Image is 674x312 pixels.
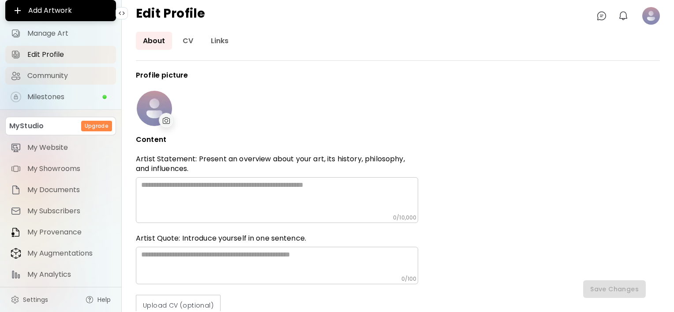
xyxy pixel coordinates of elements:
[27,207,111,215] span: My Subscribers
[393,214,416,221] h6: 0 / 10,000
[5,25,116,42] a: Manage Art iconManage Art
[5,245,116,262] a: itemMy Augmentations
[97,295,111,304] span: Help
[9,121,44,131] p: MyStudio
[85,295,94,304] img: help
[5,160,116,178] a: itemMy Showrooms
[5,223,116,241] a: itemMy Provenance
[136,32,172,50] a: About
[11,206,21,216] img: item
[136,154,418,174] p: Artist Statement: Present an overview about your art, its history, philosophy, and influences.
[401,275,416,282] h6: 0 / 100
[11,142,21,153] img: item
[27,93,102,101] span: Milestones
[5,88,116,106] a: iconcompleteMilestones
[11,227,21,238] img: item
[27,50,111,59] span: Edit Profile
[5,181,116,199] a: itemMy Documents
[5,266,116,283] a: itemMy Analytics
[136,136,418,144] p: Content
[27,71,111,80] span: Community
[27,143,111,152] span: My Website
[12,5,109,16] span: Add Artwork
[27,270,111,279] span: My Analytics
[143,301,213,310] span: Upload CV (optional)
[27,249,111,258] span: My Augmentations
[5,67,116,85] a: Community iconCommunity
[136,234,418,243] h6: Artist Quote: Introduce yourself in one sentence.
[136,71,418,79] p: Profile picture
[11,28,21,39] img: Manage Art icon
[5,291,53,308] a: Settings
[176,32,200,50] a: CV
[11,269,21,280] img: item
[11,295,19,304] img: settings
[5,46,116,63] a: Edit Profile iconEdit Profile
[11,163,21,174] img: item
[596,11,607,21] img: chatIcon
[11,49,21,60] img: Edit Profile icon
[136,7,205,25] h4: Edit Profile
[85,122,109,130] h6: Upgrade
[27,186,111,194] span: My Documents
[11,248,21,259] img: item
[11,185,21,195] img: item
[27,29,111,38] span: Manage Art
[616,8,631,23] button: bellIcon
[5,202,116,220] a: itemMy Subscribers
[23,295,48,304] span: Settings
[204,32,236,50] a: Links
[27,228,111,237] span: My Provenance
[27,164,111,173] span: My Showrooms
[11,71,21,81] img: Community icon
[118,10,125,17] img: collapse
[618,11,629,21] img: bellIcon
[5,139,116,156] a: itemMy Website
[80,291,116,308] a: Help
